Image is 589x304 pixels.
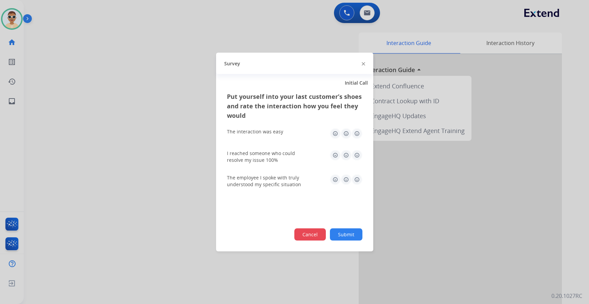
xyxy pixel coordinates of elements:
[330,229,362,241] button: Submit
[551,292,582,300] p: 0.20.1027RC
[227,174,308,188] div: The employee I spoke with truly understood my specific situation
[224,60,240,67] span: Survey
[294,229,326,241] button: Cancel
[227,150,308,164] div: I reached someone who could resolve my issue 100%
[227,128,283,135] div: The interaction was easy
[362,62,365,65] img: close-button
[227,92,362,120] h3: Put yourself into your last customer’s shoes and rate the interaction how you feel they would
[345,80,368,86] span: Initial Call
